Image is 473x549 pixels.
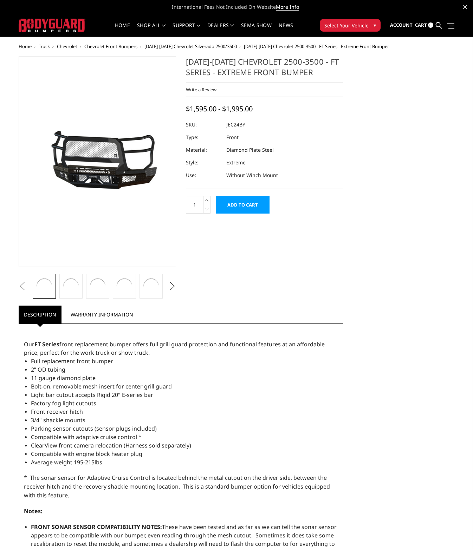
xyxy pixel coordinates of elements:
img: 2024-2025 Chevrolet 2500-3500 - FT Series - Extreme Front Bumper [142,276,161,296]
button: Next [167,281,177,292]
span: [DATE]-[DATE] Chevrolet 2500-3500 - FT Series - Extreme Front Bumper [244,43,389,50]
img: 2024-2025 Chevrolet 2500-3500 - FT Series - Extreme Front Bumper [21,126,174,197]
a: Cart 0 [415,16,433,35]
img: BODYGUARD BUMPERS [19,19,85,32]
img: 2024-2025 Chevrolet 2500-3500 - FT Series - Extreme Front Bumper [35,276,54,296]
span: * The sonar sensor for Adaptive Cruise Control is located behind the metal cutout on the driver s... [24,474,330,499]
img: 2024-2025 Chevrolet 2500-3500 - FT Series - Extreme Front Bumper [115,276,134,296]
a: Support [173,23,200,37]
a: Chevrolet [57,43,77,50]
span: 11 gauge diamond plate [31,374,96,382]
img: 2024-2025 Chevrolet 2500-3500 - FT Series - Extreme Front Bumper [61,276,80,296]
a: shop all [137,23,166,37]
a: [DATE]-[DATE] Chevrolet Silverado 2500/3500 [144,43,237,50]
span: Factory fog light cutouts [31,399,96,407]
a: Home [19,43,32,50]
a: Description [19,306,61,323]
span: 0 [428,22,433,28]
button: Previous [17,281,27,292]
span: Average weight 195-215lbs [31,458,102,466]
img: 2024-2025 Chevrolet 2500-3500 - FT Series - Extreme Front Bumper [88,276,107,296]
a: More Info [276,4,299,11]
button: Select Your Vehicle [320,19,381,32]
span: $1,595.00 - $1,995.00 [186,104,253,113]
a: Chevrolet Front Bumpers [84,43,137,50]
dt: Use: [186,169,221,182]
dt: Style: [186,156,221,169]
dd: Without Winch Mount [226,169,278,182]
dd: Diamond Plate Steel [226,144,274,156]
span: Account [390,22,413,28]
dd: JEC24BY [226,118,245,131]
dt: Material: [186,144,221,156]
a: News [279,23,293,37]
a: Dealers [207,23,234,37]
a: Home [115,23,130,37]
strong: FT Series [34,340,59,348]
span: Select Your Vehicle [324,22,369,29]
span: ClearView front camera relocation (Harness sold separately) [31,442,191,449]
span: 2” OD tubing [31,366,65,373]
span: 3/4" shackle mounts [31,416,85,424]
span: Compatible with engine block heater plug [31,450,142,458]
a: 2024-2025 Chevrolet 2500-3500 - FT Series - Extreme Front Bumper [19,56,176,267]
dt: Type: [186,131,221,144]
strong: Notes: [24,507,43,515]
span: Light bar cutout accepts Rigid 20" E-series bar [31,391,153,399]
span: Parking sensor cutouts (sensor plugs included) [31,425,157,432]
a: Warranty Information [65,306,138,323]
span: Our front replacement bumper offers full grill guard protection and functional features at an aff... [24,340,325,357]
h1: [DATE]-[DATE] Chevrolet 2500-3500 - FT Series - Extreme Front Bumper [186,56,343,83]
dt: SKU: [186,118,221,131]
input: Add to Cart [216,196,270,214]
span: Cart [415,22,427,28]
dd: Extreme [226,156,246,169]
span: Compatible with adaptive cruise control * [31,433,142,441]
span: Full replacement front bumper [31,357,113,365]
span: Bolt-on, removable mesh insert for center grill guard [31,383,172,390]
a: Write a Review [186,86,216,93]
span: ▾ [374,21,376,29]
strong: FRONT SONAR SENSOR COMPATIBILITY NOTES: [31,523,162,531]
span: Front receiver hitch [31,408,83,416]
a: Truck [39,43,50,50]
a: SEMA Show [241,23,272,37]
dd: Front [226,131,239,144]
a: Account [390,16,413,35]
